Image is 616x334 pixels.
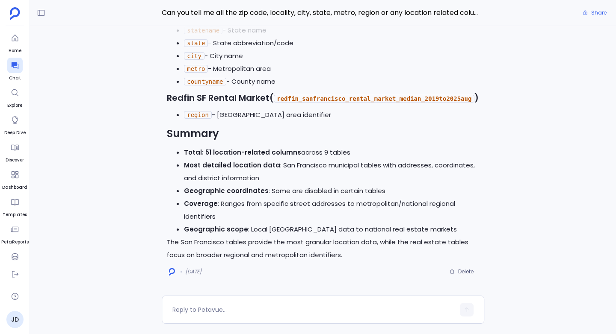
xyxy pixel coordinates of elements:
[444,265,479,278] button: Delete
[7,75,23,82] span: Chat
[184,52,204,60] code: city
[184,161,280,170] strong: Most detailed location data
[184,185,479,197] li: : Some are disabled in certain tables
[184,39,208,47] code: state
[4,112,26,136] a: Deep Dive
[458,268,474,275] span: Delete
[4,249,26,273] a: Data Hub
[7,58,23,82] a: Chat
[6,157,24,164] span: Discover
[7,47,23,54] span: Home
[7,30,23,54] a: Home
[184,148,301,157] strong: Total: 51 location-related columns
[3,194,27,218] a: Templates
[162,7,484,18] span: Can you tell me all the zip code, locality, city, state, metro, region or any location related co...
[1,222,29,246] a: PetaReports
[184,199,218,208] strong: Coverage
[10,7,20,20] img: petavue logo
[167,126,219,141] strong: Summary
[577,7,612,19] button: Share
[184,197,479,223] li: : Ranges from specific street addresses to metropolitan/national regional identifiers
[2,167,27,191] a: Dashboard
[184,111,212,119] code: region
[184,108,479,121] li: - [GEOGRAPHIC_DATA] area identifier
[185,268,201,275] span: [DATE]
[274,95,474,103] code: redfin_sanfrancisco_rental_market_median_2019to2025aug
[167,236,479,261] p: The San Francisco tables provide the most granular location data, while the real estate tables fo...
[184,37,479,50] li: - State abbreviation/code
[167,92,269,104] strong: Redfin SF Rental Market
[184,146,479,159] li: across 9 tables
[7,85,23,109] a: Explore
[1,239,29,246] span: PetaReports
[184,50,479,62] li: - City name
[184,223,479,236] li: : Local [GEOGRAPHIC_DATA] data to national real estate markets
[6,311,24,328] a: JD
[7,102,23,109] span: Explore
[184,78,226,85] code: countyname
[184,159,479,185] li: : San Francisco municipal tables with addresses, coordinates, and district information
[169,268,175,276] img: logo
[184,225,248,234] strong: Geographic scope
[184,65,208,73] code: metro
[591,9,607,16] span: Share
[167,91,479,105] h3: ( )
[184,62,479,75] li: - Metropolitan area
[6,140,24,164] a: Discover
[2,184,27,191] span: Dashboard
[4,129,26,136] span: Deep Dive
[184,75,479,88] li: - County name
[3,211,27,218] span: Templates
[184,186,269,195] strong: Geographic coordinates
